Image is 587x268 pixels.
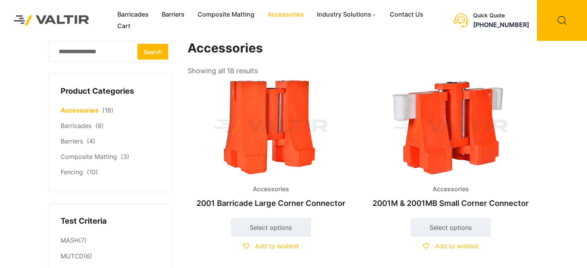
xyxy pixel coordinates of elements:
[137,44,168,59] button: Search
[261,9,310,20] a: Accessories
[61,122,91,130] a: Barricades
[473,21,529,29] a: [PHONE_NUMBER]
[243,242,299,250] a: Add to wishlist
[61,249,160,265] li: (6)
[61,153,117,160] a: Composite Matting
[61,236,79,244] a: MASH
[367,77,534,212] a: Accessories2001M & 2001MB Small Corner Connector
[61,216,160,227] h4: Test Criteria
[427,184,475,195] span: Accessories
[367,195,534,212] h2: 2001M & 2001MB Small Corner Connector
[111,9,155,20] a: Barricades
[87,168,98,176] span: (10)
[383,9,430,20] a: Contact Us
[310,9,383,20] a: Industry Solutions
[411,218,491,237] a: Select options for “2001M & 2001MB Small Corner Connector”
[61,168,83,176] a: Fencing
[61,233,160,248] li: (7)
[247,184,295,195] span: Accessories
[61,86,160,97] h4: Product Categories
[188,41,535,56] h1: Accessories
[188,64,258,78] p: Showing all 18 results
[188,77,354,212] a: Accessories2001 Barricade Large Corner Connector
[102,106,113,114] span: (18)
[155,9,191,20] a: Barriers
[435,242,479,250] span: Add to wishlist
[95,122,104,130] span: (8)
[61,252,84,260] a: MUTCD
[423,242,479,250] a: Add to wishlist
[87,137,95,145] span: (4)
[6,7,97,33] img: Valtir Rentals
[61,137,83,145] a: Barriers
[188,195,354,212] h2: 2001 Barricade Large Corner Connector
[61,106,98,114] a: Accessories
[121,153,129,160] span: (3)
[191,9,261,20] a: Composite Matting
[255,242,299,250] span: Add to wishlist
[473,12,529,19] div: Quick Quote
[231,218,311,237] a: Select options for “2001 Barricade Large Corner Connector”
[111,20,137,32] a: Cart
